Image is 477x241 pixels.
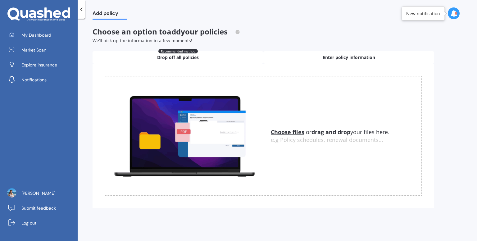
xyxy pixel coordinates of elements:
[5,59,78,71] a: Explore insurance
[21,47,46,53] span: Market Scan
[7,188,16,198] img: ACg8ocLhUFcrojljV4xkVJ6OVV_KEKYSxPIE6JvNjL0XZa9KGJHzMTw=s96-c
[159,26,228,37] span: to add your policies
[93,26,240,37] span: Choose an option
[271,137,421,143] div: e.g Policy schedules, renewal documents...
[5,187,78,199] a: [PERSON_NAME]
[21,77,47,83] span: Notifications
[21,62,57,68] span: Explore insurance
[93,10,127,19] span: Add policy
[157,54,199,61] span: Drop off all policies
[105,92,263,180] img: upload.de96410c8ce839c3fdd5.gif
[271,128,304,136] u: Choose files
[5,74,78,86] a: Notifications
[5,29,78,41] a: My Dashboard
[311,128,350,136] b: drag and drop
[406,10,440,16] div: New notification
[21,190,55,196] span: [PERSON_NAME]
[323,54,375,61] span: Enter policy information
[5,202,78,214] a: Submit feedback
[158,49,198,53] span: Recommended method
[5,44,78,56] a: Market Scan
[93,38,192,43] span: We’ll pick up the information in a few moments!
[21,205,56,211] span: Submit feedback
[271,128,389,136] span: or your files here.
[5,217,78,229] a: Log out
[21,220,36,226] span: Log out
[21,32,51,38] span: My Dashboard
